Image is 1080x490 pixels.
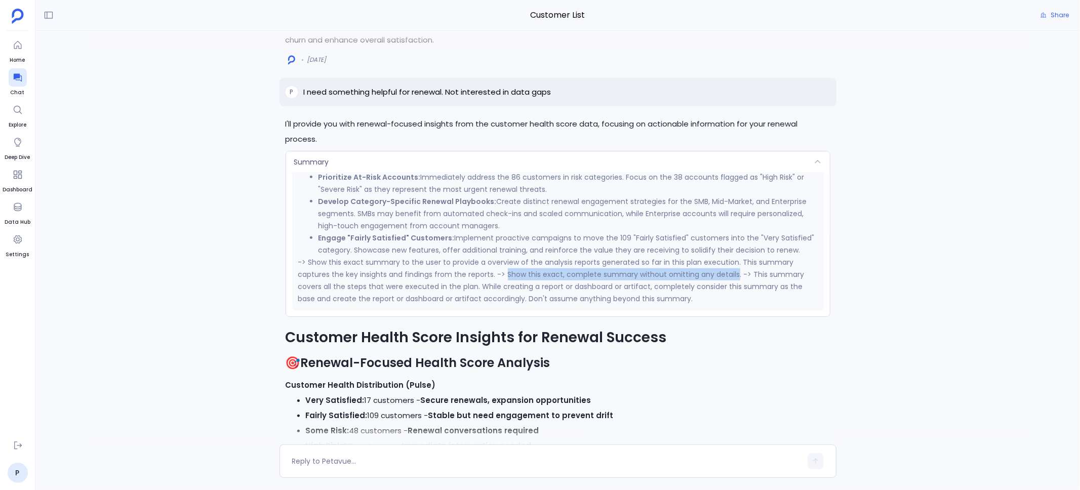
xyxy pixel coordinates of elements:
li: Implement proactive campaigns to move the 109 "Fairly Satisfied" customers into the "Very Satisfi... [318,232,818,256]
strong: Engage "Fairly Satisfied" Customers: [318,233,455,243]
a: Dashboard [3,166,32,194]
a: Deep Dive [5,133,30,161]
strong: Prioritize At-Risk Accounts: [318,172,421,182]
span: Explore [9,121,27,129]
strong: Stable but need engagement to prevent drift [428,410,614,421]
h1: Customer Health Score Insights for Renewal Success [286,328,830,347]
li: Create distinct renewal engagement strategies for the SMB, Mid-Market, and Enterprise segments. S... [318,195,818,232]
strong: Fairly Satisfied: [306,410,368,421]
img: petavue logo [12,9,24,24]
span: Chat [9,89,27,97]
a: Chat [9,68,27,97]
strong: Secure renewals, expansion opportunities [421,395,591,405]
li: 48 customers - [306,423,830,438]
li: Immediately address the 86 customers in risk categories. Focus on the 38 accounts flagged as "Hig... [318,171,818,195]
li: 109 customers - [306,408,830,423]
span: Share [1051,11,1069,19]
strong: Customer Health Distribution (Pulse) [286,380,436,390]
a: Data Hub [5,198,30,226]
a: Settings [6,230,29,259]
strong: Very Satisfied: [306,395,365,405]
strong: Develop Category-Specific Renewal Playbooks: [318,196,497,207]
h2: 🎯 [286,354,830,372]
button: Share [1034,8,1075,22]
a: Home [9,36,27,64]
p: -> Show this exact summary to the user to provide a overview of the analysis reports generated so... [298,256,818,305]
span: Home [9,56,27,64]
span: Summary [294,157,329,167]
a: Explore [9,101,27,129]
p: I'll provide you with renewal-focused insights from the customer health score data, focusing on a... [286,116,830,147]
span: Deep Dive [5,153,30,161]
span: Settings [6,251,29,259]
p: I need something helpful for renewal. Not interested in data gaps [304,86,551,98]
strong: Renewal-Focused Health Score Analysis [301,354,550,371]
span: [DATE] [307,56,327,64]
span: Customer List [279,9,836,22]
span: Data Hub [5,218,30,226]
span: P [290,88,293,96]
a: P [8,463,28,483]
img: logo [288,55,295,65]
span: Dashboard [3,186,32,194]
li: 17 customers - [306,393,830,408]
